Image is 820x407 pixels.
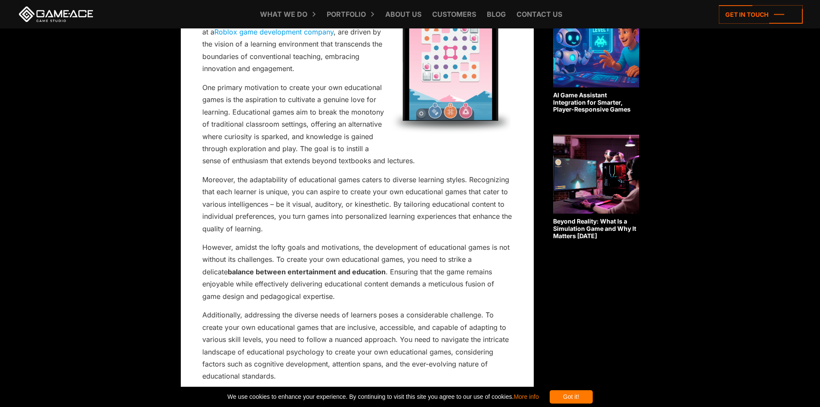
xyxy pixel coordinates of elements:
a: AI Game Assistant Integration for Smarter, Player-Responsive Games [553,9,639,113]
span: We use cookies to enhance your experience. By continuing to visit this site you agree to our use ... [227,390,538,404]
img: Related [553,9,639,87]
p: Moreover, the adaptability of educational games caters to diverse learning styles. Recognizing th... [202,174,512,235]
a: More info [514,393,538,400]
p: However, amidst the lofty goals and motivations, the development of educational games is not with... [202,241,512,302]
a: Get in touch [719,5,803,24]
a: Roblox game development company [214,28,334,36]
div: Got it! [550,390,593,404]
a: Beyond Reality: What Is a Simulation Game and Why It Matters [DATE] [553,135,639,239]
p: One primary motivation to create your own educational games is the aspiration to cultivate a genu... [202,81,512,167]
img: Related [553,135,639,214]
p: Additionally, addressing the diverse needs of learners poses a considerable challenge. To create ... [202,309,512,382]
strong: balance between entertainment and education [228,267,386,276]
